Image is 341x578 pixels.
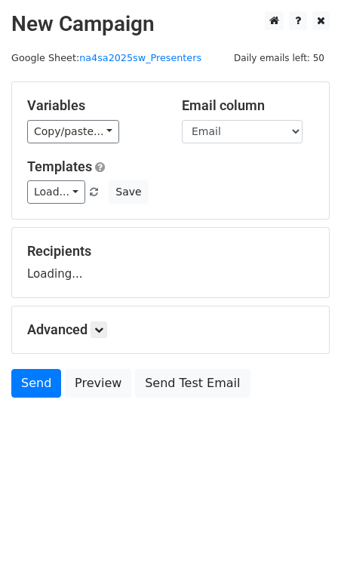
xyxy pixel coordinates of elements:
[27,321,314,338] h5: Advanced
[182,97,314,114] h5: Email column
[229,50,330,66] span: Daily emails left: 50
[27,243,314,260] h5: Recipients
[27,243,314,282] div: Loading...
[65,369,131,398] a: Preview
[79,52,201,63] a: na4sa2025sw_Presenters
[11,369,61,398] a: Send
[27,97,159,114] h5: Variables
[27,158,92,174] a: Templates
[135,369,250,398] a: Send Test Email
[109,180,148,204] button: Save
[27,180,85,204] a: Load...
[229,52,330,63] a: Daily emails left: 50
[27,120,119,143] a: Copy/paste...
[11,11,330,37] h2: New Campaign
[11,52,201,63] small: Google Sheet:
